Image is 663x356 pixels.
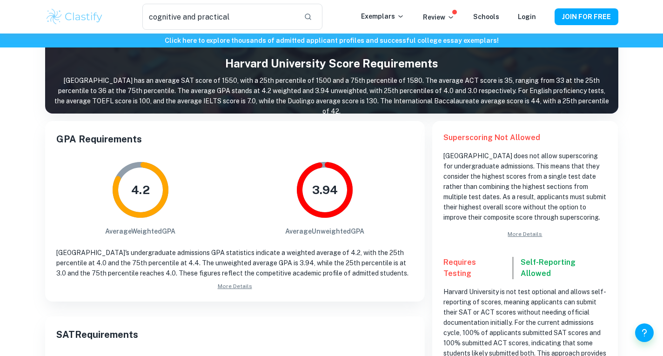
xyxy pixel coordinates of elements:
p: [GEOGRAPHIC_DATA] has an average SAT score of 1550, with a 25th percentile of 1500 and a 75th per... [45,75,618,116]
p: Review [423,12,455,22]
img: Clastify logo [45,7,104,26]
a: Login [518,13,536,20]
a: More Details [56,282,414,290]
a: More Details [443,230,607,238]
h6: Self-Reporting Allowed [521,257,607,279]
h1: Harvard University Score Requirements [45,55,618,72]
h6: Superscoring Not Allowed [443,132,607,143]
tspan: 3.94 [312,183,337,197]
h2: SAT Requirements [56,328,414,342]
button: Help and Feedback [635,323,654,342]
h6: Average Weighted GPA [105,226,175,236]
tspan: 4.2 [131,183,150,197]
button: JOIN FOR FREE [555,8,618,25]
p: [GEOGRAPHIC_DATA]'s undergraduate admissions GPA statistics indicate a weighted average of 4.2, w... [56,248,414,278]
input: Search for any exemplars... [142,4,296,30]
h6: Requires Testing [443,257,505,279]
h6: Click here to explore thousands of admitted applicant profiles and successful college essay exemp... [2,35,661,46]
p: Exemplars [361,11,404,21]
a: Schools [473,13,499,20]
p: [GEOGRAPHIC_DATA] does not allow superscoring for undergraduate admissions. This means that they ... [443,151,607,222]
h6: Average Unweighted GPA [285,226,364,236]
h2: GPA Requirements [56,132,414,146]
